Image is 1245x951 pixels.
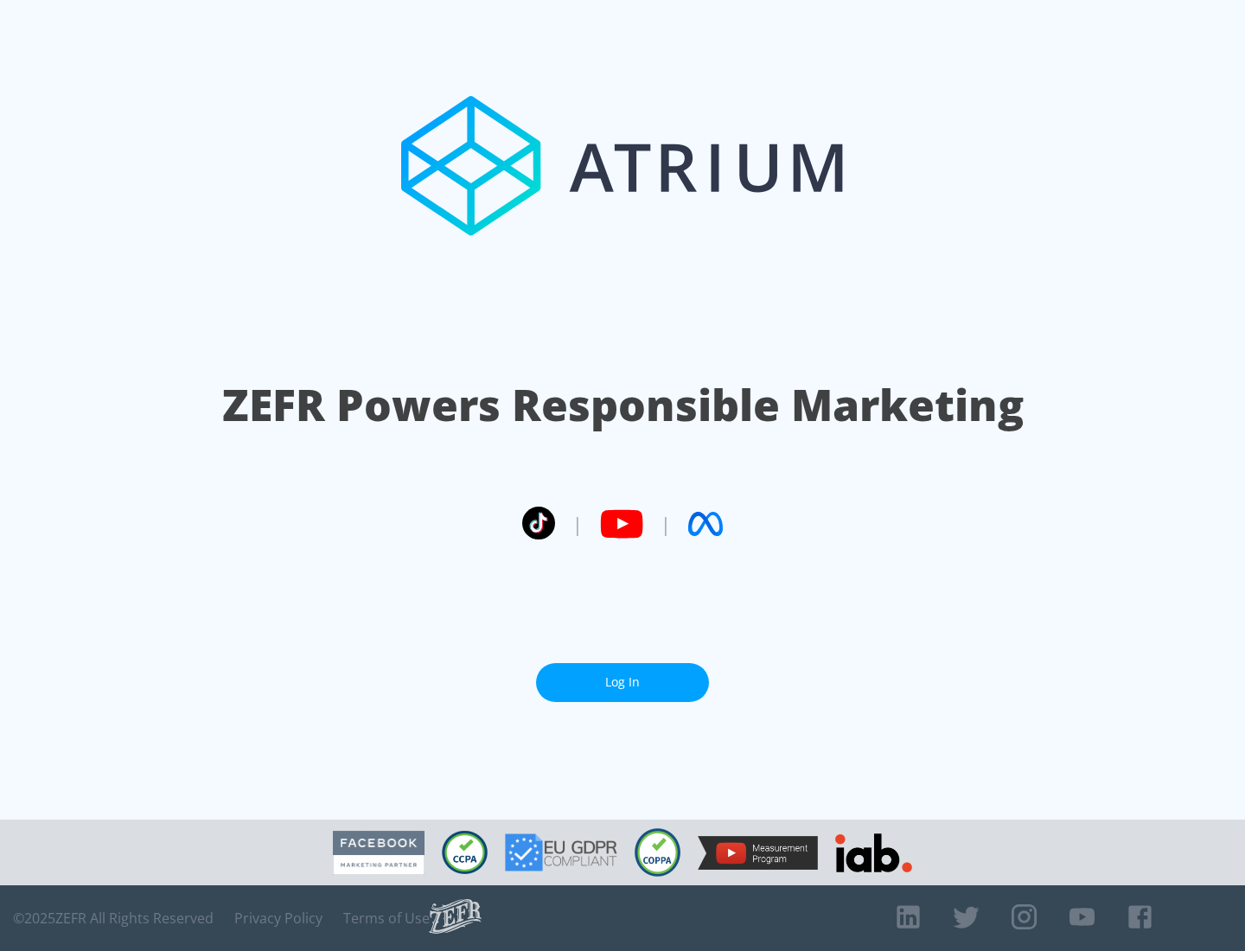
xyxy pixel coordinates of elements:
a: Log In [536,663,709,702]
img: IAB [835,833,912,872]
img: CCPA Compliant [442,831,488,874]
img: Facebook Marketing Partner [333,831,425,875]
img: YouTube Measurement Program [698,836,818,870]
img: COPPA Compliant [635,828,680,877]
span: © 2025 ZEFR All Rights Reserved [13,910,214,927]
h1: ZEFR Powers Responsible Marketing [222,375,1024,435]
a: Terms of Use [343,910,430,927]
span: | [661,511,671,537]
a: Privacy Policy [234,910,322,927]
img: GDPR Compliant [505,833,617,871]
span: | [572,511,583,537]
